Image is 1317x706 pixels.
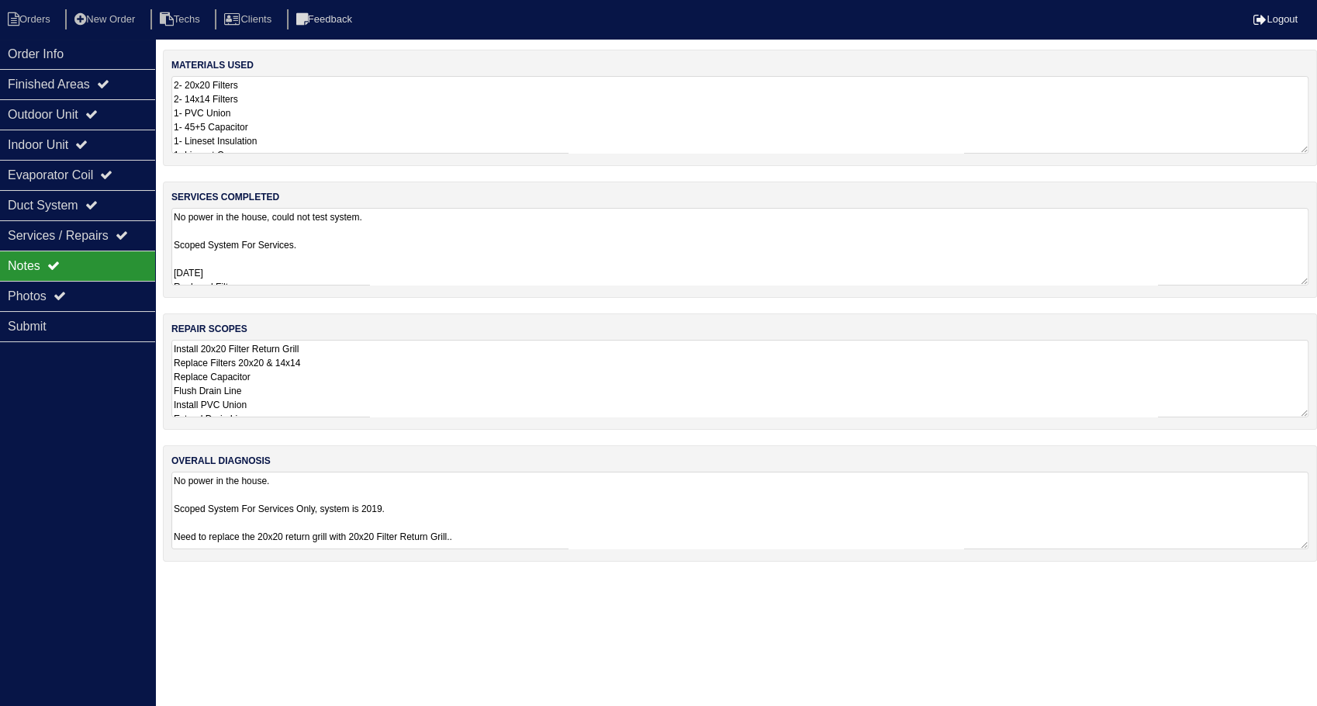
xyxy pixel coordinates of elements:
label: services completed [171,190,279,204]
textarea: No power in the house. Scoped System For Services Only, system is 2019. Need to replace the 20x20... [171,472,1308,549]
label: materials used [171,58,254,72]
li: Clients [215,9,284,30]
li: Feedback [287,9,365,30]
li: Techs [150,9,213,30]
label: repair scopes [171,322,247,336]
textarea: No power in the house, could not test system. Scoped System For Services. [DATE] Replaced Filters... [171,208,1308,286]
a: Logout [1253,13,1298,25]
label: overall diagnosis [171,454,271,468]
a: Clients [215,13,284,25]
li: New Order [65,9,147,30]
a: Techs [150,13,213,25]
textarea: 2- 20x20 Filters 2- 14x14 Filters 1- PVC Union 1- 45+5 Capacitor 1- Lineset Insulation 1- Lineset... [171,76,1308,154]
textarea: Install 20x20 Filter Return Grill Replace Filters 20x20 & 14x14 Replace Capacitor Flush Drain Lin... [171,340,1308,417]
a: New Order [65,13,147,25]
